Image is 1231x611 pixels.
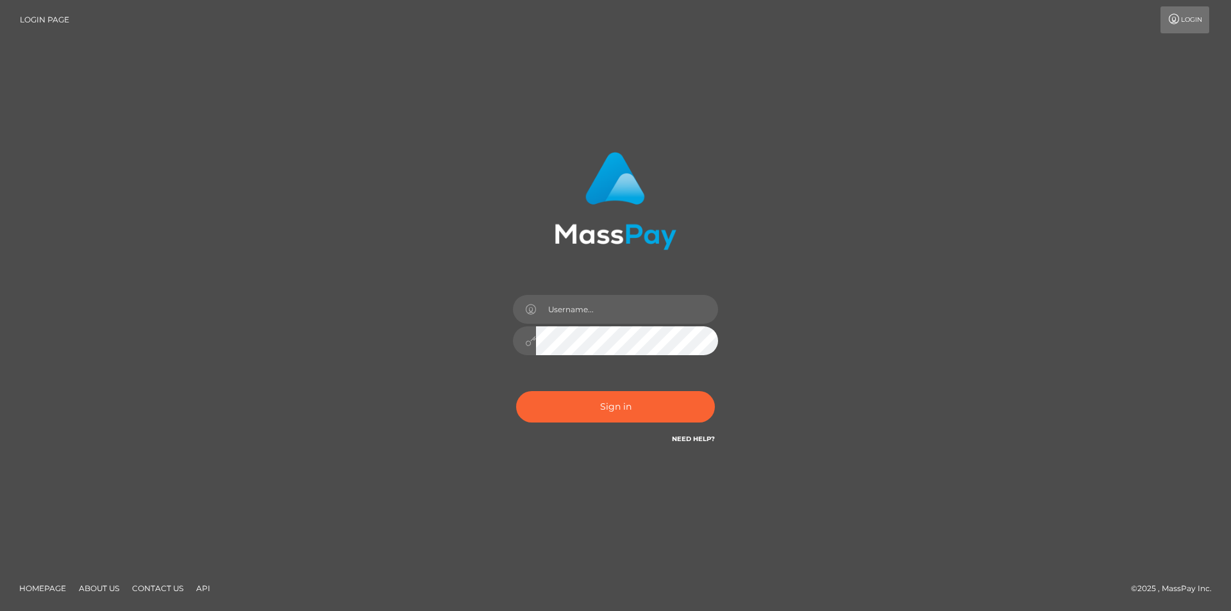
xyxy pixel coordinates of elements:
a: Homepage [14,578,71,598]
input: Username... [536,295,718,324]
button: Sign in [516,391,715,423]
a: Contact Us [127,578,188,598]
a: Login Page [20,6,69,33]
div: © 2025 , MassPay Inc. [1131,582,1221,596]
a: Login [1160,6,1209,33]
a: API [191,578,215,598]
a: About Us [74,578,124,598]
a: Need Help? [672,435,715,443]
img: MassPay Login [555,152,676,250]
